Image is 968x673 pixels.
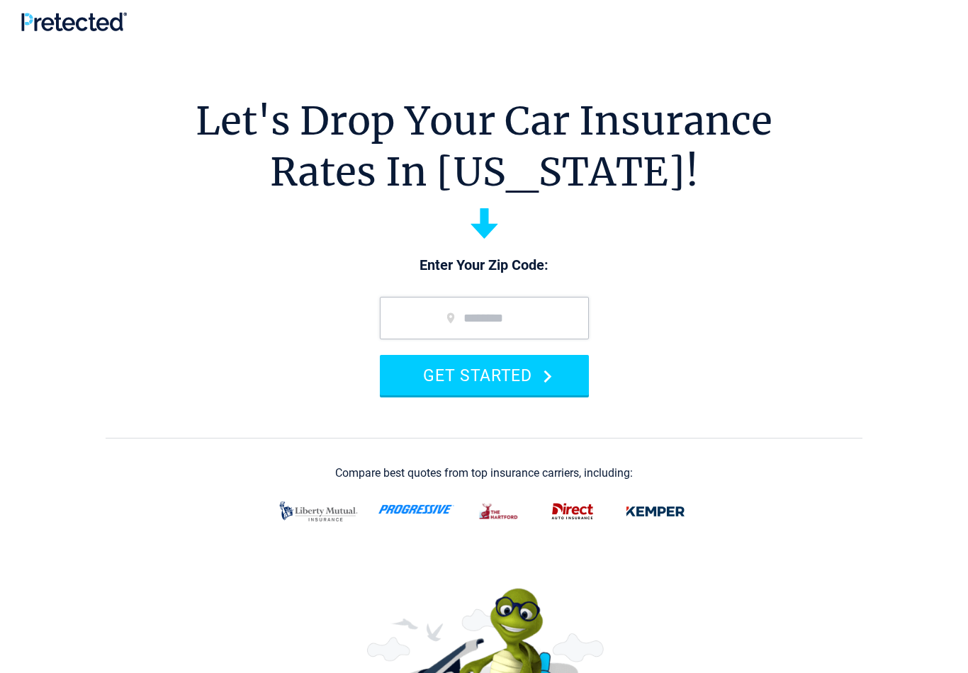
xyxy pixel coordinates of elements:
p: Enter Your Zip Code: [366,256,603,276]
img: Pretected Logo [21,12,127,31]
img: thehartford [471,497,527,526]
img: direct [544,497,601,526]
button: GET STARTED [380,355,589,395]
input: zip code [380,297,589,339]
img: liberty [276,494,361,528]
img: progressive [378,504,454,514]
div: Compare best quotes from top insurance carriers, including: [335,467,633,480]
img: kemper [618,497,693,526]
h1: Let's Drop Your Car Insurance Rates In [US_STATE]! [196,96,772,198]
